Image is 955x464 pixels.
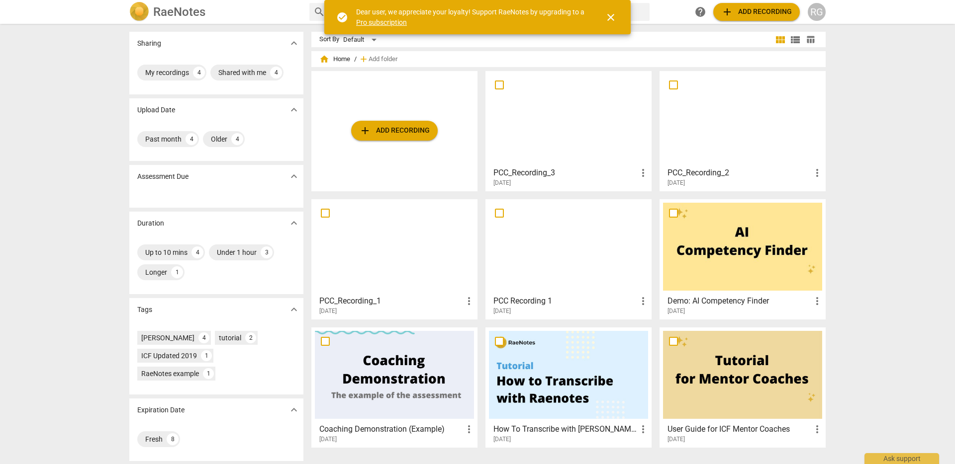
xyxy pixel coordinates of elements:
[663,203,822,315] a: Demo: AI Competency Finder[DATE]
[203,368,214,379] div: 1
[336,11,348,23] span: check_circle
[201,350,212,361] div: 1
[493,179,511,187] span: [DATE]
[145,68,189,77] div: My recordings
[668,179,685,187] span: [DATE]
[351,121,438,141] button: Upload
[356,7,587,27] div: Dear user, we appreciate your loyalty! Support RaeNotes by upgrading to a
[694,6,706,18] span: help
[668,307,685,315] span: [DATE]
[356,18,407,26] a: Pro subscription
[599,5,623,29] button: Close
[493,435,511,444] span: [DATE]
[217,247,257,257] div: Under 1 hour
[145,134,182,144] div: Past month
[211,134,227,144] div: Older
[319,54,329,64] span: home
[137,305,152,315] p: Tags
[319,295,463,307] h3: PCC_Recording_1
[803,32,818,47] button: Table view
[668,295,811,307] h3: Demo: AI Competency Finder
[637,295,649,307] span: more_vert
[319,54,350,64] span: Home
[691,3,709,21] a: Help
[198,332,209,343] div: 4
[788,32,803,47] button: List view
[286,302,301,317] button: Show more
[219,333,241,343] div: tutorial
[171,266,183,278] div: 1
[145,267,167,277] div: Longer
[369,56,397,63] span: Add folder
[721,6,792,18] span: Add recording
[789,34,801,46] span: view_list
[463,423,475,435] span: more_vert
[288,404,300,416] span: expand_more
[668,167,811,179] h3: PCC_Recording_2
[286,402,301,417] button: Show more
[288,170,300,182] span: expand_more
[493,423,637,435] h3: How To Transcribe with RaeNotes
[270,67,282,78] div: 4
[288,37,300,49] span: expand_more
[605,11,617,23] span: close
[141,369,199,379] div: RaeNotes example
[359,54,369,64] span: add
[319,423,463,435] h3: Coaching Demonstration (Example)
[806,35,815,44] span: table_chart
[288,104,300,116] span: expand_more
[288,217,300,229] span: expand_more
[811,295,823,307] span: more_vert
[245,332,256,343] div: 2
[286,169,301,184] button: Show more
[141,333,194,343] div: [PERSON_NAME]
[153,5,205,19] h2: RaeNotes
[489,75,648,187] a: PCC_Recording_3[DATE]
[319,435,337,444] span: [DATE]
[637,167,649,179] span: more_vert
[261,246,273,258] div: 3
[319,307,337,315] span: [DATE]
[864,453,939,464] div: Ask support
[218,68,266,77] div: Shared with me
[637,423,649,435] span: more_vert
[493,307,511,315] span: [DATE]
[811,167,823,179] span: more_vert
[288,304,300,315] span: expand_more
[668,423,811,435] h3: User Guide for ICF Mentor Coaches
[286,36,301,51] button: Show more
[319,36,339,43] div: Sort By
[354,56,357,63] span: /
[167,433,179,445] div: 8
[137,38,161,49] p: Sharing
[191,246,203,258] div: 4
[808,3,826,21] button: RG
[489,331,648,443] a: How To Transcribe with [PERSON_NAME][DATE]
[231,133,243,145] div: 4
[145,434,163,444] div: Fresh
[359,125,371,137] span: add
[663,331,822,443] a: User Guide for ICF Mentor Coaches[DATE]
[463,295,475,307] span: more_vert
[193,67,205,78] div: 4
[129,2,149,22] img: Logo
[137,171,189,182] p: Assessment Due
[137,405,185,415] p: Expiration Date
[774,34,786,46] span: view_module
[186,133,197,145] div: 4
[343,32,380,48] div: Default
[137,218,164,229] p: Duration
[811,423,823,435] span: more_vert
[663,75,822,187] a: PCC_Recording_2[DATE]
[359,125,430,137] span: Add recording
[145,247,188,257] div: Up to 10 mins
[141,351,197,361] div: ICF Updated 2019
[493,167,637,179] h3: PCC_Recording_3
[315,203,474,315] a: PCC_Recording_1[DATE]
[773,32,788,47] button: Tile view
[315,331,474,443] a: Coaching Demonstration (Example)[DATE]
[668,435,685,444] span: [DATE]
[493,295,637,307] h3: PCC Recording 1
[286,102,301,117] button: Show more
[129,2,301,22] a: LogoRaeNotes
